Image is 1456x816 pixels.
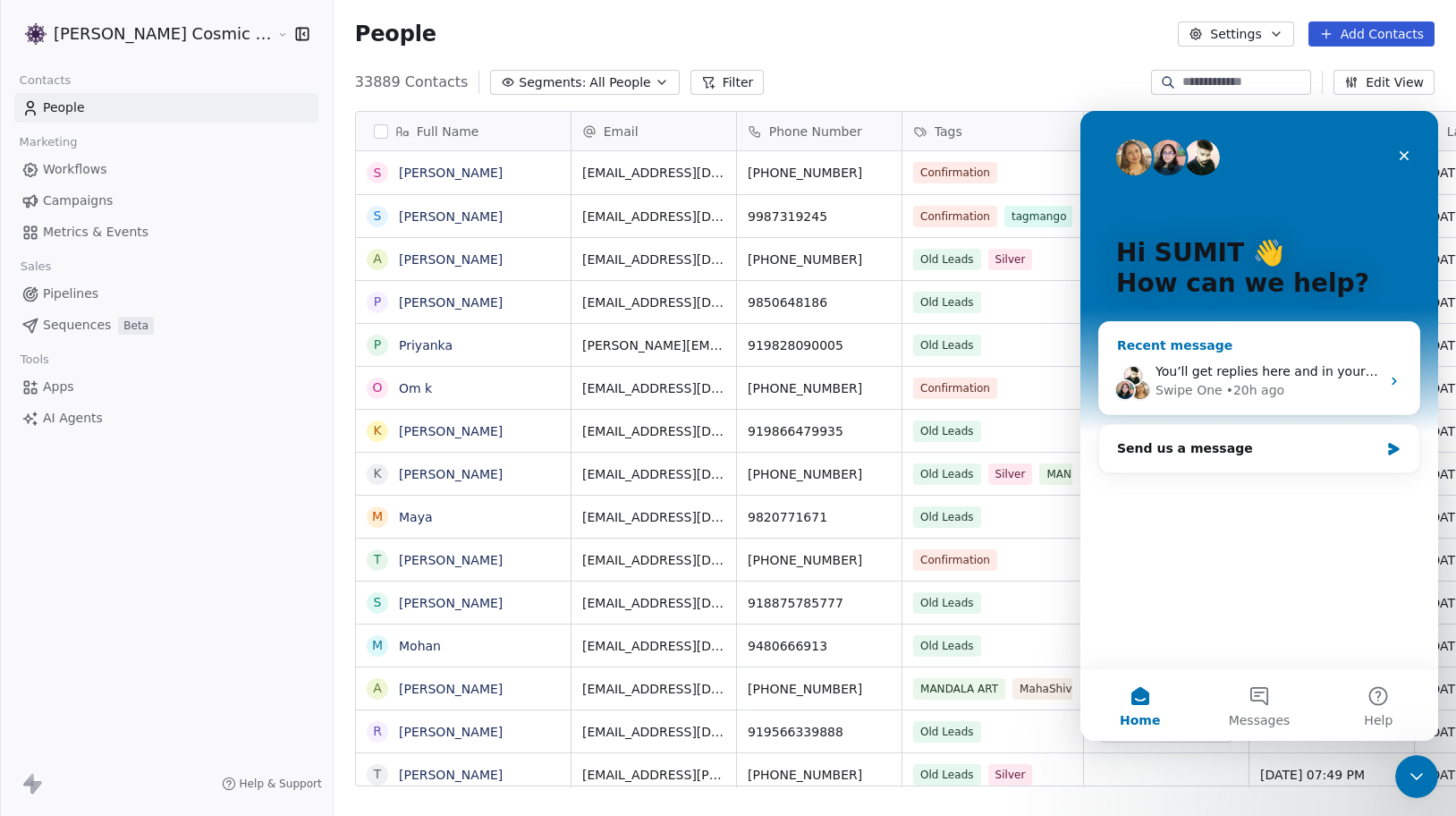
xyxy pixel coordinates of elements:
span: You’ll get replies here and in your email: ✉️ [EMAIL_ADDRESS][DOMAIN_NAME] Our usual reply time 🕒... [75,253,821,268]
span: tagmango [1004,206,1074,227]
span: [EMAIL_ADDRESS][DOMAIN_NAME] [582,551,725,569]
span: 33889 Contacts [355,72,469,93]
a: Pipelines [14,279,318,309]
div: • 20h ago [146,270,204,289]
span: Old Leads [913,721,981,743]
span: Messages [148,603,210,616]
a: SequencesBeta [14,310,318,340]
span: [EMAIL_ADDRESS][DOMAIN_NAME] [582,208,725,225]
a: Metrics & Events [14,217,318,247]
span: [EMAIL_ADDRESS][DOMAIN_NAME] [582,637,725,655]
iframe: Intercom live chat [1395,755,1438,798]
div: Send us a message [37,328,299,347]
button: Settings [1178,21,1293,47]
div: Email [571,112,736,150]
span: 919828090005 [748,336,891,354]
a: [PERSON_NAME] [399,725,503,739]
span: [PHONE_NUMBER] [748,465,891,483]
span: [EMAIL_ADDRESS][DOMAIN_NAME] [582,680,725,698]
span: Workflows [43,160,107,179]
span: [PHONE_NUMBER] [748,551,891,569]
span: 918875785777 [748,594,891,612]
div: Send us a message [18,313,340,362]
span: Old Leads [913,249,981,270]
div: M [372,507,383,526]
span: Silver [987,764,1032,786]
span: [DATE] 07:49 PM [1260,766,1403,784]
span: Old Leads [913,635,981,657]
button: Help [239,558,358,630]
span: Tools [13,346,56,373]
a: Workflows [14,155,318,184]
span: [PHONE_NUMBER] [748,164,891,182]
span: Marketing [12,129,85,156]
button: Filter [690,70,765,95]
span: Old Leads [913,292,981,313]
span: Old Leads [913,506,981,528]
span: MANDALA ART [1039,463,1131,485]
a: Priyanka [399,338,453,353]
span: [EMAIL_ADDRESS][PERSON_NAME][DOMAIN_NAME] [582,766,725,784]
span: Full Name [417,123,479,140]
span: [EMAIL_ADDRESS][DOMAIN_NAME] [582,723,725,741]
div: S [373,207,381,225]
iframe: Intercom live chat [1080,111,1438,741]
span: Sales [13,253,59,280]
span: Metrics & Events [43,223,148,242]
div: S [373,593,381,612]
div: Swipe One [75,270,142,289]
div: K [373,464,381,483]
button: [PERSON_NAME] Cosmic Academy LLP [21,19,264,49]
a: [PERSON_NAME] [399,768,503,782]
span: [EMAIL_ADDRESS][DOMAIN_NAME] [582,594,725,612]
a: Maya [399,510,433,524]
span: Beta [118,317,154,335]
span: Old Leads [913,421,981,442]
span: Confirmation [913,206,997,227]
a: Om k [399,381,432,395]
a: People [14,93,318,123]
button: Edit View [1333,70,1435,95]
span: All People [589,73,650,92]
span: 9850648186 [748,293,891,311]
span: 9987319245 [748,208,891,225]
span: [PHONE_NUMBER] [748,766,891,784]
a: [PERSON_NAME] [399,252,503,267]
span: Confirmation [913,378,997,399]
a: Mohan [399,639,441,653]
button: Add Contacts [1308,21,1435,47]
span: Old Leads [913,592,981,614]
span: [PHONE_NUMBER] [748,251,891,268]
div: Close [308,29,340,61]
span: Home [39,603,80,616]
span: [EMAIL_ADDRESS][DOMAIN_NAME] [582,508,725,526]
a: Campaigns [14,186,318,216]
span: [PERSON_NAME][EMAIL_ADDRESS][DOMAIN_NAME] [582,336,725,354]
a: Help & Support [222,777,322,791]
span: Confirmation [913,162,997,183]
span: [EMAIL_ADDRESS][DOMAIN_NAME] [582,465,725,483]
span: 919866479935 [748,422,891,440]
div: Phone Number [737,112,902,150]
span: 9480666913 [748,637,891,655]
span: Old Leads [913,463,981,485]
span: Old Leads [913,335,981,356]
span: Tags [935,123,962,140]
span: Help [284,603,312,616]
div: P [374,293,381,311]
span: [PHONE_NUMBER] [748,379,891,397]
span: Help & Support [240,777,322,791]
a: Apps [14,372,318,402]
div: R [373,722,382,741]
span: People [43,98,85,117]
span: [PHONE_NUMBER] [748,680,891,698]
a: [PERSON_NAME] [399,424,503,438]
span: [EMAIL_ADDRESS][DOMAIN_NAME] [582,164,725,182]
